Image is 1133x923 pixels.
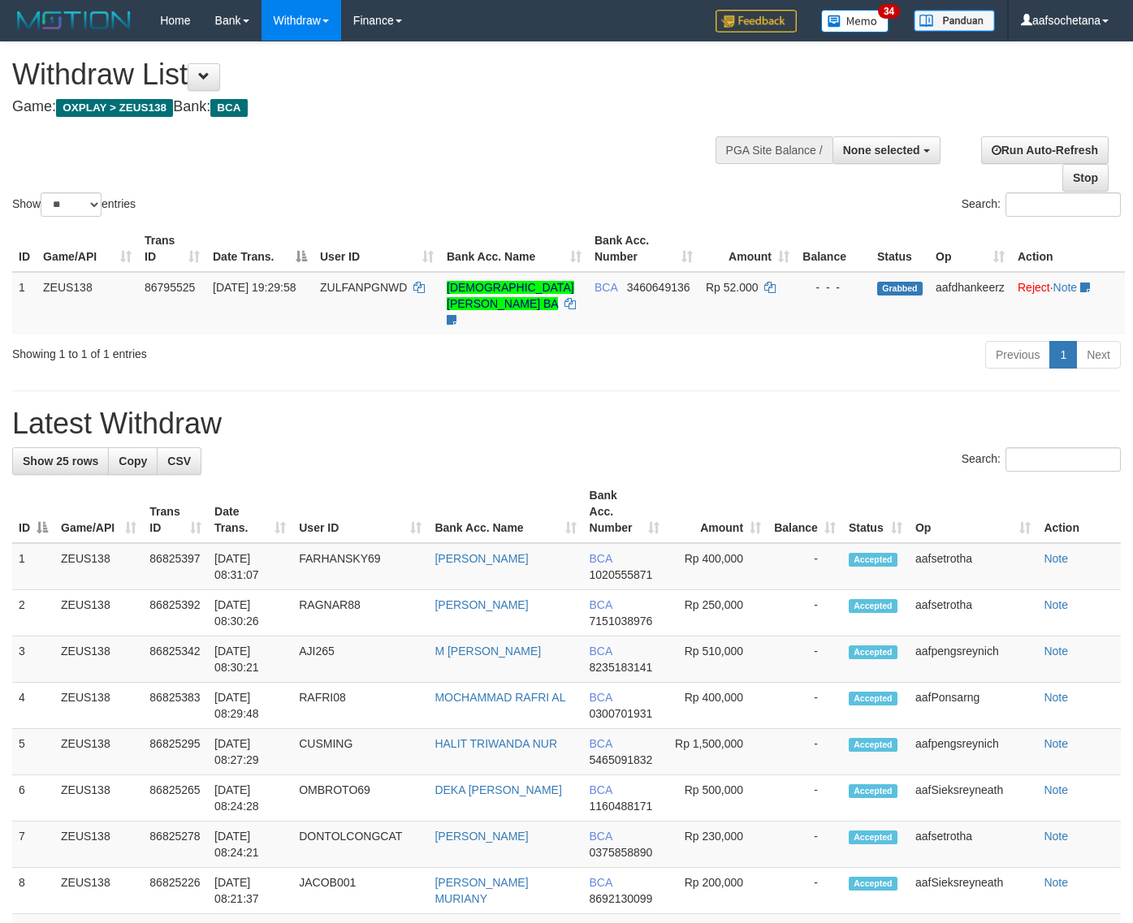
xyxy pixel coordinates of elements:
[292,590,428,636] td: RAGNAR88
[143,683,208,729] td: 86825383
[768,590,842,636] td: -
[54,775,143,822] td: ZEUS138
[56,99,173,117] span: OXPLAY > ZEUS138
[849,830,897,844] span: Accepted
[435,552,528,565] a: [PERSON_NAME]
[12,226,37,272] th: ID
[1053,281,1078,294] a: Note
[292,636,428,683] td: AJI265
[909,590,1037,636] td: aafsetrotha
[208,822,292,868] td: [DATE] 08:24:21
[12,822,54,868] td: 7
[768,543,842,590] td: -
[1044,737,1068,750] a: Note
[962,447,1121,472] label: Search:
[12,58,739,91] h1: Withdraw List
[914,10,995,32] img: panduan.png
[208,590,292,636] td: [DATE] 08:30:26
[157,447,201,475] a: CSV
[1005,447,1121,472] input: Search:
[849,599,897,613] span: Accepted
[435,598,528,611] a: [PERSON_NAME]
[292,683,428,729] td: RAFRI08
[590,783,612,796] span: BCA
[666,636,768,683] td: Rp 510,000
[292,822,428,868] td: DONTOLCONGCAT
[143,481,208,543] th: Trans ID: activate to sort column ascending
[849,645,897,659] span: Accepted
[1049,341,1077,369] a: 1
[12,272,37,334] td: 1
[909,636,1037,683] td: aafpengsreynich
[54,590,143,636] td: ZEUS138
[590,737,612,750] span: BCA
[54,683,143,729] td: ZEUS138
[583,481,667,543] th: Bank Acc. Number: activate to sort column ascending
[849,738,897,752] span: Accepted
[447,281,574,310] a: [DEMOGRAPHIC_DATA][PERSON_NAME] BA
[1044,830,1068,843] a: Note
[590,753,653,766] span: Copy 5465091832 to clipboard
[832,136,941,164] button: None selected
[12,775,54,822] td: 6
[768,729,842,775] td: -
[143,543,208,590] td: 86825397
[909,481,1037,543] th: Op: activate to sort column ascending
[292,481,428,543] th: User ID: activate to sort column ascending
[12,636,54,683] td: 3
[590,800,653,813] span: Copy 1160488171 to clipboard
[12,8,136,32] img: MOTION_logo.png
[768,683,842,729] td: -
[1044,691,1068,704] a: Note
[208,775,292,822] td: [DATE] 08:24:28
[54,729,143,775] td: ZEUS138
[213,281,296,294] span: [DATE] 19:29:58
[590,552,612,565] span: BCA
[108,447,158,475] a: Copy
[435,737,557,750] a: HALIT TRIWANDA NUR
[37,226,138,272] th: Game/API: activate to sort column ascending
[435,783,561,796] a: DEKA [PERSON_NAME]
[878,4,900,19] span: 34
[590,615,653,628] span: Copy 7151038976 to clipboard
[843,144,920,157] span: None selected
[292,868,428,914] td: JACOB001
[208,481,292,543] th: Date Trans.: activate to sort column ascending
[143,868,208,914] td: 86825226
[590,568,653,581] span: Copy 1020555871 to clipboard
[666,729,768,775] td: Rp 1,500,000
[143,590,208,636] td: 86825392
[909,543,1037,590] td: aafsetrotha
[12,99,739,115] h4: Game: Bank:
[666,822,768,868] td: Rp 230,000
[802,279,864,295] div: - - -
[1044,552,1068,565] a: Note
[208,543,292,590] td: [DATE] 08:31:07
[590,876,612,889] span: BCA
[768,636,842,683] td: -
[428,481,582,543] th: Bank Acc. Name: activate to sort column ascending
[41,192,102,217] select: Showentries
[435,876,528,905] a: [PERSON_NAME] MURIANY
[842,481,909,543] th: Status: activate to sort column ascending
[320,281,407,294] span: ZULFANPGNWD
[981,136,1109,164] a: Run Auto-Refresh
[590,830,612,843] span: BCA
[292,543,428,590] td: FARHANSKY69
[590,691,612,704] span: BCA
[909,868,1037,914] td: aafSieksreyneath
[119,455,147,468] span: Copy
[1044,876,1068,889] a: Note
[716,10,797,32] img: Feedback.jpg
[666,543,768,590] td: Rp 400,000
[849,553,897,567] span: Accepted
[314,226,440,272] th: User ID: activate to sort column ascending
[1076,341,1121,369] a: Next
[12,868,54,914] td: 8
[909,729,1037,775] td: aafpengsreynich
[208,683,292,729] td: [DATE] 08:29:48
[54,481,143,543] th: Game/API: activate to sort column ascending
[54,868,143,914] td: ZEUS138
[143,822,208,868] td: 86825278
[435,691,565,704] a: MOCHAMMAD RAFRI AL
